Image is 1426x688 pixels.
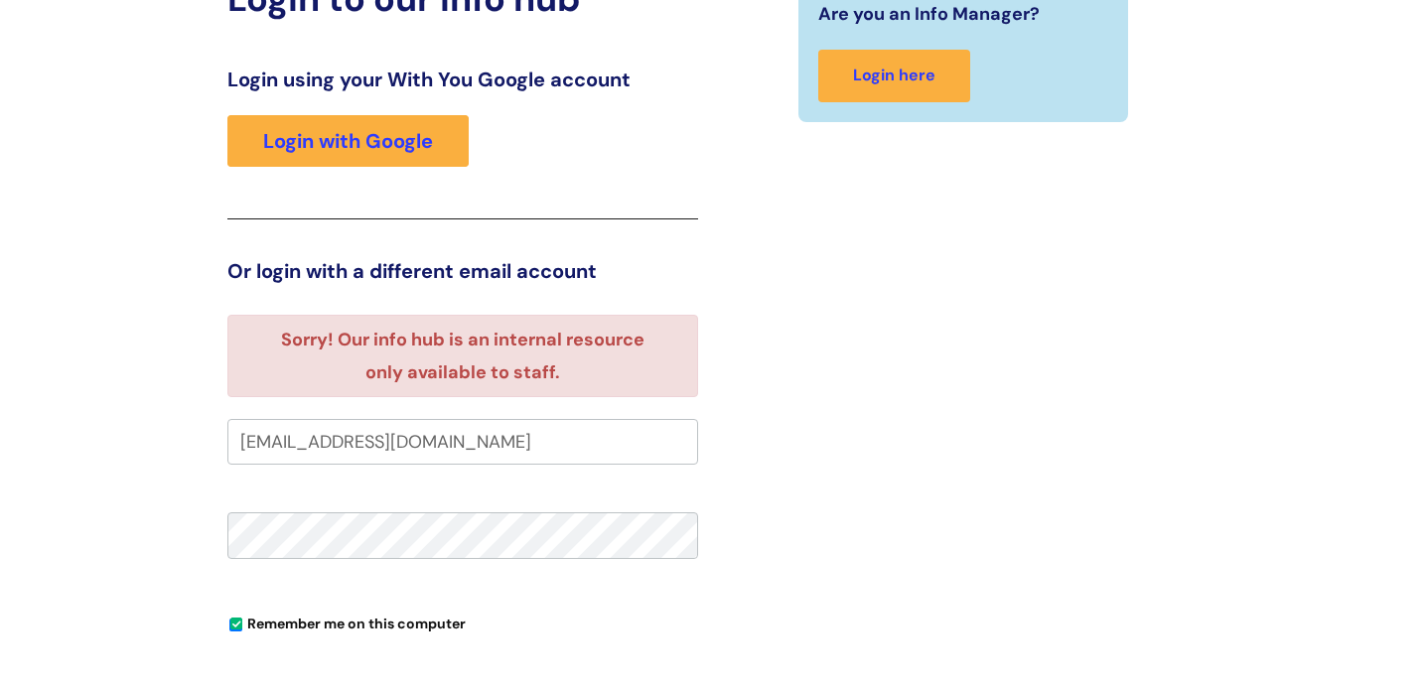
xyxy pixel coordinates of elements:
h3: Login using your With You Google account [227,68,698,91]
div: You can uncheck this option if you're logging in from a shared device [227,607,698,638]
label: Remember me on this computer [227,611,466,632]
a: Login here [818,50,970,102]
input: Your e-mail address [227,419,698,465]
a: Login with Google [227,115,469,167]
h3: Or login with a different email account [227,259,698,283]
input: Remember me on this computer [229,619,242,631]
li: Sorry! Our info hub is an internal resource only available to staff. [262,324,662,388]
